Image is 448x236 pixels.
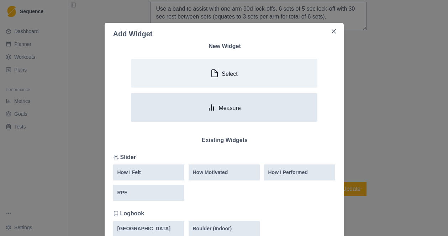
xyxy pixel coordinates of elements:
[115,136,335,145] p: Existing Widgets
[222,70,237,77] p: Select
[117,225,171,232] p: [GEOGRAPHIC_DATA]
[117,189,128,196] p: RPE
[193,225,232,232] p: Boulder (Indoor)
[117,169,141,176] p: How I Felt
[115,42,335,51] p: New Widget
[193,169,228,176] p: How Motivated
[120,153,136,162] p: Slider
[105,23,344,39] header: Add Widget
[131,59,317,88] button: Select
[328,26,339,37] button: Close
[218,105,241,111] p: Measure
[131,93,317,122] button: Measure
[268,169,308,176] p: How I Performed
[120,209,144,218] p: Logbook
